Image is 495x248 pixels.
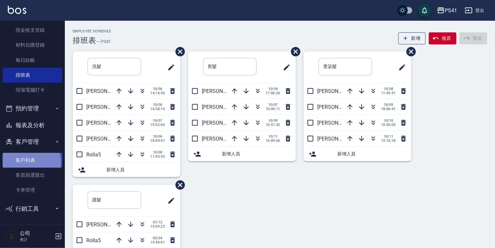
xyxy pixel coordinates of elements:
[202,104,244,110] span: [PERSON_NAME]2
[3,117,62,134] button: 報表及分析
[266,107,280,111] span: 10:06:11
[86,237,101,243] span: Rolla5
[3,100,62,117] button: 預約管理
[150,91,165,95] span: 14:16:36
[434,4,460,17] button: PS41
[150,139,165,143] span: 18:49:47
[163,193,175,209] span: 修改班表的標題
[106,166,175,173] span: 新增人員
[266,118,280,123] span: 10/09
[381,123,396,127] span: 10:55:03
[188,147,296,161] div: 新增人員
[3,53,62,68] a: 每日結帳
[317,104,359,110] span: [PERSON_NAME]9
[3,183,62,197] a: 卡券管理
[86,221,128,228] span: [PERSON_NAME]9
[150,224,165,229] span: 15:09:23
[462,5,487,17] button: 登出
[3,38,62,52] a: 材料自購登錄
[86,104,128,110] span: [PERSON_NAME]2
[150,123,165,127] span: 19:52:06
[73,36,96,45] h3: 排班表
[86,136,128,142] span: [PERSON_NAME]9
[418,4,431,17] button: save
[317,136,362,142] span: [PERSON_NAME]15
[279,60,291,75] span: 修改班表的標題
[86,120,128,126] span: [PERSON_NAME]1
[88,191,141,209] input: 排版標題
[86,88,131,94] span: [PERSON_NAME]15
[150,154,165,159] span: 11:45:35
[3,68,62,83] a: 排班表
[445,6,457,15] div: PS41
[3,133,62,150] button: 客戶管理
[286,42,301,61] span: 刪除班表
[150,107,165,111] span: 16:38:16
[202,120,247,126] span: [PERSON_NAME]15
[8,6,26,14] img: Logo
[3,168,62,183] a: 客資篩選匯出
[394,60,406,75] span: 修改班表的標題
[150,118,165,123] span: 10/07
[20,237,53,242] p: 會計
[402,42,417,61] span: 刪除班表
[150,236,165,240] span: 03/04
[73,29,111,33] h2: Employee Schedule
[96,38,111,45] h6: — PS41
[20,230,53,237] h5: 公司
[150,220,165,224] span: 07/12
[266,139,280,143] span: 16:09:56
[381,134,396,139] span: 10/11
[317,120,359,126] span: [PERSON_NAME]2
[86,152,101,158] span: Rolla5
[398,32,426,44] button: 新增
[381,107,396,111] span: 18:06:41
[202,88,244,94] span: [PERSON_NAME]9
[429,32,456,44] button: 復原
[150,134,165,139] span: 10/06
[266,123,280,127] span: 10:51:32
[381,91,396,95] span: 11:45:31
[150,87,165,91] span: 10/06
[381,118,396,123] span: 10/10
[222,151,291,157] span: 新增人員
[88,58,141,75] input: 排版標題
[266,91,280,95] span: 17:06:26
[266,103,280,107] span: 10/07
[319,58,372,75] input: 排版標題
[266,87,280,91] span: 10/04
[337,151,406,157] span: 新增人員
[3,153,62,168] a: 客戶列表
[202,136,244,142] span: [PERSON_NAME]1
[381,139,396,143] span: 12:16:18
[3,23,62,38] a: 現金收支登錄
[381,103,396,107] span: 10/09
[266,134,280,139] span: 10/11
[73,163,180,177] div: 新增人員
[381,87,396,91] span: 10/08
[304,147,411,161] div: 新增人員
[3,83,62,97] a: 現場電腦打卡
[150,150,165,154] span: 10/08
[203,58,257,75] input: 排版標題
[5,230,18,243] img: Person
[171,175,186,195] span: 刪除班表
[163,60,175,75] span: 修改班表的標題
[150,103,165,107] span: 10/06
[3,200,62,217] button: 行銷工具
[171,42,186,61] span: 刪除班表
[317,88,359,94] span: [PERSON_NAME]1
[150,240,165,244] span: 15:46:41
